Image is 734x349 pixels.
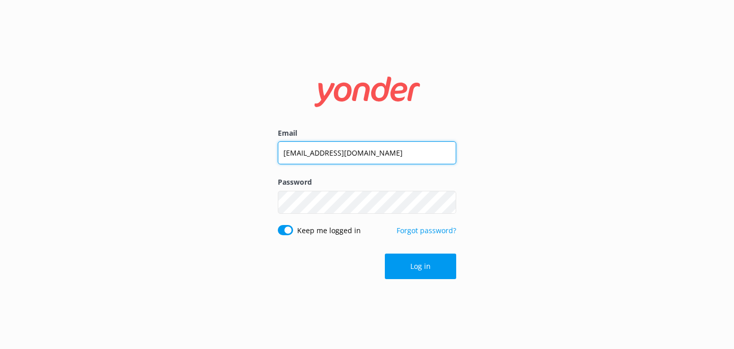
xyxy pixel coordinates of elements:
label: Email [278,128,456,139]
label: Password [278,177,456,188]
button: Show password [436,192,456,212]
label: Keep me logged in [297,225,361,236]
a: Forgot password? [397,226,456,235]
input: user@emailaddress.com [278,141,456,164]
button: Log in [385,254,456,279]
